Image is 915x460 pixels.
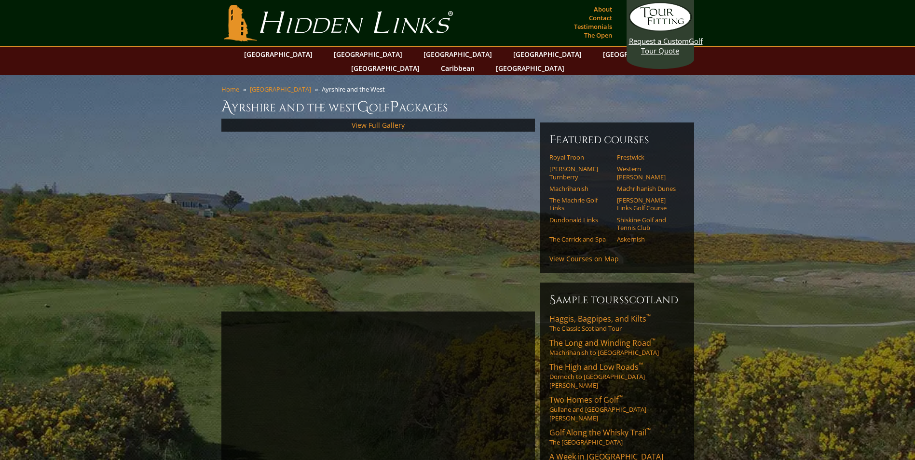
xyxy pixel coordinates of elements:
sup: ™ [618,393,623,402]
span: Haggis, Bagpipes, and Kilts [549,313,651,324]
a: Haggis, Bagpipes, and Kilts™The Classic Scotland Tour [549,313,684,333]
a: The Carrick and Spa [549,235,611,243]
a: View Courses on Map [549,254,619,263]
a: Contact [587,11,615,25]
span: The High and Low Roads [549,362,643,372]
a: [GEOGRAPHIC_DATA] [239,47,317,61]
a: Caribbean [436,61,479,75]
sup: ™ [639,361,643,369]
a: Golf Along the Whisky Trail™The [GEOGRAPHIC_DATA] [549,427,684,446]
a: Machrihanish [549,185,611,192]
a: The High and Low Roads™Dornoch to [GEOGRAPHIC_DATA][PERSON_NAME] [549,362,684,390]
a: Request a CustomGolf Tour Quote [629,2,692,55]
a: About [591,2,615,16]
a: The Machrie Golf Links [549,196,611,212]
a: [GEOGRAPHIC_DATA] [250,85,311,94]
a: [GEOGRAPHIC_DATA] [346,61,424,75]
a: Home [221,85,239,94]
span: G [357,97,369,117]
a: [PERSON_NAME] Links Golf Course [617,196,678,212]
a: [GEOGRAPHIC_DATA] [329,47,407,61]
a: [GEOGRAPHIC_DATA] [598,47,676,61]
sup: ™ [651,337,656,345]
a: [GEOGRAPHIC_DATA] [491,61,569,75]
h1: Ayrshire and the West olf ackages [221,97,694,117]
a: Royal Troon [549,153,611,161]
li: Ayrshire and the West [322,85,389,94]
a: The Long and Winding Road™Machrihanish to [GEOGRAPHIC_DATA] [549,338,684,357]
span: P [390,97,399,117]
sup: ™ [646,312,651,321]
span: Two Homes of Golf [549,394,623,405]
a: Two Homes of Golf™Gullane and [GEOGRAPHIC_DATA][PERSON_NAME] [549,394,684,422]
h6: Sample ToursScotland [549,292,684,308]
a: Askernish [617,235,678,243]
a: Western [PERSON_NAME] [617,165,678,181]
a: [GEOGRAPHIC_DATA] [419,47,497,61]
a: Prestwick [617,153,678,161]
span: Golf Along the Whisky Trail [549,427,651,438]
a: Testimonials [572,20,615,33]
span: Request a Custom [629,36,689,46]
a: Dundonald Links [549,216,611,224]
h6: Featured Courses [549,132,684,148]
a: Machrihanish Dunes [617,185,678,192]
a: View Full Gallery [352,121,405,130]
a: Shiskine Golf and Tennis Club [617,216,678,232]
a: The Open [582,28,615,42]
a: [PERSON_NAME] Turnberry [549,165,611,181]
a: [GEOGRAPHIC_DATA] [508,47,587,61]
sup: ™ [646,426,651,434]
span: The Long and Winding Road [549,338,656,348]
